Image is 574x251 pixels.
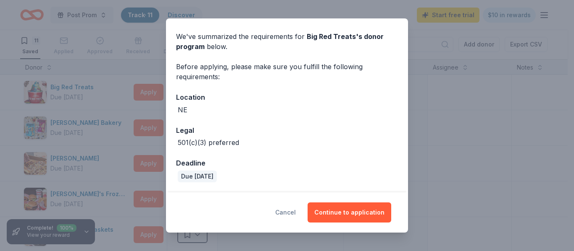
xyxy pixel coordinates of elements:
div: Legal [176,125,398,136]
div: NE [178,105,187,115]
div: Location [176,92,398,103]
div: We've summarized the requirements for below. [176,31,398,52]
button: Continue to application [308,202,391,223]
button: Cancel [275,202,296,223]
div: Deadline [176,158,398,168]
div: 501(c)(3) preferred [178,137,239,147]
div: Due [DATE] [178,171,217,182]
div: Before applying, please make sure you fulfill the following requirements: [176,62,398,82]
